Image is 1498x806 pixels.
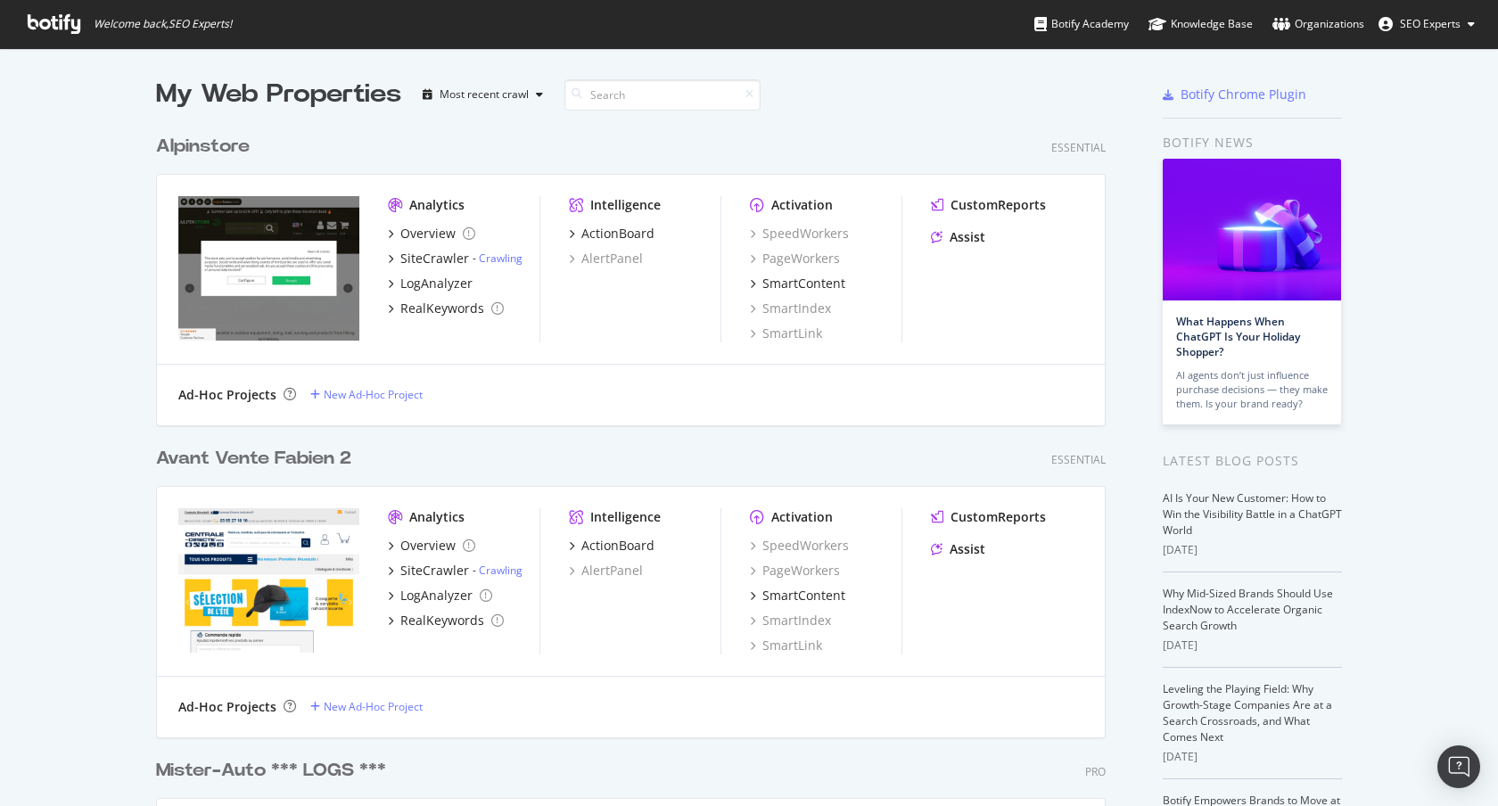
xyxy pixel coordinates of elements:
[1163,86,1306,103] a: Botify Chrome Plugin
[931,540,985,558] a: Assist
[1163,159,1341,300] img: What Happens When ChatGPT Is Your Holiday Shopper?
[750,325,822,342] a: SmartLink
[1176,314,1300,359] a: What Happens When ChatGPT Is Your Holiday Shopper?
[409,196,465,214] div: Analytics
[750,587,845,604] a: SmartContent
[931,508,1046,526] a: CustomReports
[590,196,661,214] div: Intelligence
[569,250,643,267] a: AlertPanel
[388,300,504,317] a: RealKeywords
[473,251,523,266] div: -
[440,89,529,100] div: Most recent crawl
[750,562,840,580] a: PageWorkers
[569,537,654,555] a: ActionBoard
[400,300,484,317] div: RealKeywords
[950,228,985,246] div: Assist
[569,562,643,580] a: AlertPanel
[771,508,833,526] div: Activation
[750,225,849,243] a: SpeedWorkers
[178,196,359,341] img: www.alpinstore.com
[388,587,492,604] a: LogAnalyzer
[1085,764,1106,779] div: Pro
[1163,133,1342,152] div: Botify news
[156,446,351,472] div: Avant Vente Fabien 2
[1163,586,1333,633] a: Why Mid-Sized Brands Should Use IndexNow to Accelerate Organic Search Growth
[750,537,849,555] a: SpeedWorkers
[750,637,822,654] a: SmartLink
[1437,745,1480,788] div: Open Intercom Messenger
[1051,140,1106,155] div: Essential
[156,134,257,160] a: Alpinstore
[400,587,473,604] div: LogAnalyzer
[951,196,1046,214] div: CustomReports
[400,250,469,267] div: SiteCrawler
[590,508,661,526] div: Intelligence
[409,508,465,526] div: Analytics
[1163,637,1342,654] div: [DATE]
[750,612,831,629] a: SmartIndex
[324,699,423,714] div: New Ad-Hoc Project
[388,562,523,580] a: SiteCrawler- Crawling
[1364,10,1489,38] button: SEO Experts
[388,225,475,243] a: Overview
[1163,542,1342,558] div: [DATE]
[178,386,276,404] div: Ad-Hoc Projects
[750,275,845,292] a: SmartContent
[310,387,423,402] a: New Ad-Hoc Project
[931,196,1046,214] a: CustomReports
[771,196,833,214] div: Activation
[479,251,523,266] a: Crawling
[400,275,473,292] div: LogAnalyzer
[762,587,845,604] div: SmartContent
[1051,452,1106,467] div: Essential
[564,79,761,111] input: Search
[1272,15,1364,33] div: Organizations
[400,562,469,580] div: SiteCrawler
[324,387,423,402] div: New Ad-Hoc Project
[581,537,654,555] div: ActionBoard
[569,225,654,243] a: ActionBoard
[388,275,473,292] a: LogAnalyzer
[762,275,845,292] div: SmartContent
[388,612,504,629] a: RealKeywords
[581,225,654,243] div: ActionBoard
[178,698,276,716] div: Ad-Hoc Projects
[950,540,985,558] div: Assist
[1034,15,1129,33] div: Botify Academy
[750,300,831,317] a: SmartIndex
[388,537,475,555] a: Overview
[1400,16,1461,31] span: SEO Experts
[1163,451,1342,471] div: Latest Blog Posts
[310,699,423,714] a: New Ad-Hoc Project
[1163,490,1342,538] a: AI Is Your New Customer: How to Win the Visibility Battle in a ChatGPT World
[400,537,456,555] div: Overview
[94,17,232,31] span: Welcome back, SEO Experts !
[156,77,401,112] div: My Web Properties
[178,508,359,653] img: toutpourlejeu.com
[416,80,550,109] button: Most recent crawl
[1163,681,1332,744] a: Leveling the Playing Field: Why Growth-Stage Companies Are at a Search Crossroads, and What Comes...
[1163,749,1342,765] div: [DATE]
[388,250,523,267] a: SiteCrawler- Crawling
[931,228,985,246] a: Assist
[1181,86,1306,103] div: Botify Chrome Plugin
[400,225,456,243] div: Overview
[473,563,523,578] div: -
[156,446,358,472] a: Avant Vente Fabien 2
[1148,15,1253,33] div: Knowledge Base
[951,508,1046,526] div: CustomReports
[400,612,484,629] div: RealKeywords
[750,250,840,267] a: PageWorkers
[156,134,250,160] div: Alpinstore
[479,563,523,578] a: Crawling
